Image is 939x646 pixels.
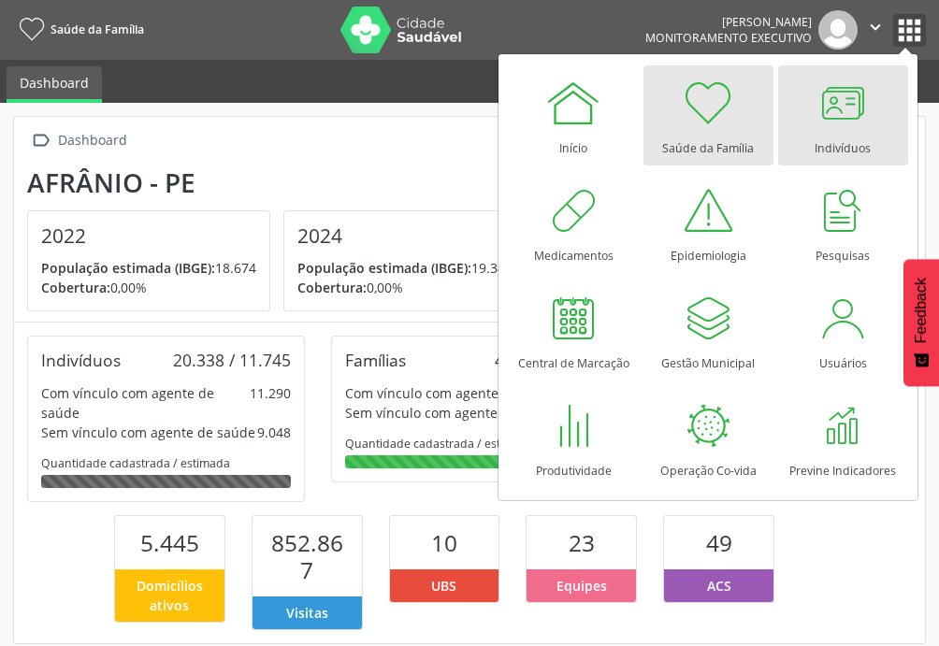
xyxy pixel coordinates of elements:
[297,259,471,277] span: População estimada (IBGE):
[643,280,773,380] a: Gestão Municipal
[509,280,639,380] a: Central de Marcação
[778,65,908,165] a: Indivíduos
[431,576,456,596] span: UBS
[54,127,130,154] div: Dashboard
[297,258,513,278] p: 19.349
[569,527,595,558] span: 23
[41,259,215,277] span: População estimada (IBGE):
[140,527,199,558] span: 5.445
[250,383,291,423] div: 11.290
[556,576,607,596] span: Equipes
[13,14,144,45] a: Saúde da Família
[122,576,218,615] span: Domicílios ativos
[431,527,457,558] span: 10
[509,173,639,273] a: Medicamentos
[297,224,513,248] h4: 2024
[345,436,595,452] div: Quantidade cadastrada / estimada
[706,527,732,558] span: 49
[41,455,291,471] div: Quantidade cadastrada / estimada
[271,527,343,585] span: 852.867
[41,224,256,248] h4: 2022
[858,10,893,50] button: 
[903,259,939,386] button: Feedback - Mostrar pesquisa
[778,388,908,488] a: Previne Indicadores
[41,258,256,278] p: 18.674
[297,279,367,296] span: Cobertura:
[41,278,256,297] p: 0,00%
[345,383,560,403] div: Com vínculo com agente de saúde
[509,388,639,488] a: Produtividade
[41,423,255,442] div: Sem vínculo com agente de saúde
[818,10,858,50] img: img
[913,278,930,343] span: Feedback
[707,576,731,596] span: ACS
[297,278,513,297] p: 0,00%
[173,350,291,370] div: 20.338 / 11.745
[778,173,908,273] a: Pesquisas
[345,350,406,370] div: Famílias
[41,279,110,296] span: Cobertura:
[645,14,812,30] div: [PERSON_NAME]
[51,22,144,37] span: Saúde da Família
[27,167,540,198] div: Afrânio - PE
[645,30,812,46] span: Monitoramento Executivo
[7,66,102,103] a: Dashboard
[27,127,54,154] i: 
[27,127,130,154] a:  Dashboard
[865,17,886,37] i: 
[643,173,773,273] a: Epidemiologia
[509,65,639,165] a: Início
[643,388,773,488] a: Operação Co-vida
[41,383,250,423] div: Com vínculo com agente de saúde
[345,403,559,423] div: Sem vínculo com agente de saúde
[257,423,291,442] div: 9.048
[893,14,926,47] button: apps
[286,603,328,623] span: Visitas
[778,280,908,380] a: Usuários
[643,65,773,165] a: Saúde da Família
[41,350,121,370] div: Indivíduos
[495,350,594,370] div: 4.913 / 3.859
